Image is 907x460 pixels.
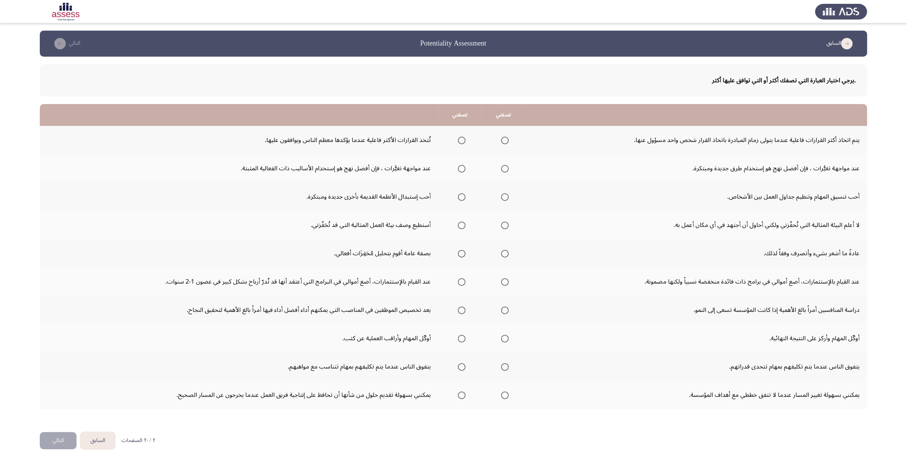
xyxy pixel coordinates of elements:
td: عادةً ما أشعر بشيء وأتصرف وفقاً لذلك. [525,239,867,268]
mat-radio-group: Select an option [498,332,509,345]
mat-radio-group: Select an option [498,388,509,401]
td: أحب إستبدال الأنظمة القديمة بأخرى جديدة ومبتكرة. [40,183,438,211]
td: يتفوق الناس عندما يتم تكليفهم بمهام تتحدى قدراتهم. [525,352,867,381]
mat-radio-group: Select an option [455,247,466,260]
mat-radio-group: Select an option [455,332,466,345]
td: أحب تنسيق المهام وتنظيم جداول العمل بين الأشخاص. [525,183,867,211]
th: تصفني [438,104,482,126]
mat-radio-group: Select an option [498,303,509,316]
button: check the missing [49,38,83,50]
mat-radio-group: Select an option [455,360,466,373]
img: Assessment logo of Potentiality Assessment R2 (EN/AR) [40,1,92,22]
th: تصفني [482,104,525,126]
td: عند مواجهة تغيُّرات ، فإن أفضل نهج هو إستخدام طرق جديدة ومبتكرة. [525,154,867,183]
mat-radio-group: Select an option [455,303,466,316]
mat-radio-group: Select an option [498,219,509,232]
p: ٢ / ٢٠ الصفحات [121,437,156,444]
mat-radio-group: Select an option [455,275,466,288]
td: يعد تخصيص الموظفين في المناصب التي يمكنهم أداء أفضل أداء فيها أمراً بالغ الأهمية لتحقيق النجاح. [40,296,438,324]
h3: Potentiality Assessment [420,39,487,48]
mat-radio-group: Select an option [498,162,509,175]
td: أوكّل المهام وأركز على النتيجة النهائية. [525,324,867,352]
td: دراسة المنافسين أمراً بالغ الأهمية إذا كانت المؤسسة تسعى إلى النمو. [525,296,867,324]
mat-radio-group: Select an option [455,388,466,401]
td: بصفة عامة أقوم بتحليل مُحَفِزَات أفعالي. [40,239,438,268]
mat-radio-group: Select an option [455,190,466,203]
td: لا أعلم البيئة المثالية التي تُحفّزني ولكني أحاول أن أجتهد في أي مكان أعمل به. [525,211,867,239]
button: load previous page [824,38,858,50]
mat-radio-group: Select an option [455,134,466,147]
td: عند القيام بالإستثمارات، أضع أموالي في البرامج التي أعتقد أنها قد تُدرّ أرباح بشكل كبير في غضون 1... [40,268,438,296]
td: أستطيع وصف بيئة العمل المثالية التي قد تُحَفّزني. [40,211,438,239]
td: عند مواجهة تغيُّرات ، فإن أفضل نهج هو إستخدام الأساليب ذات الفعالية المثبتة. [40,154,438,183]
td: يمكنني بسهولة تغيير المسار عندما لا تتفق خططي مع أهداف المؤسسة. [525,381,867,409]
mat-radio-group: Select an option [498,360,509,373]
td: تُتخذ القرارات الأكثر فاعلية عندما يؤكدها معظم الناس ويوافقون عليها. [40,126,438,154]
mat-radio-group: Select an option [498,275,509,288]
mat-radio-group: Select an option [455,162,466,175]
button: load previous page [80,432,115,449]
mat-radio-group: Select an option [498,190,509,203]
td: يتفوق الناس عندما يتم تكليفهم بمهام تتناسب مع مواهبهم. [40,352,438,381]
img: Assess Talent Management logo [815,1,867,22]
b: .يرجي اختيار العبارة التي تصفك أكثر أو التي توافق عليها أكثر [712,74,856,87]
button: check the missing [40,432,77,449]
td: يمكنني بسهولة تقديم حلول من شأنها أن تحافظ على إنتاجية فريق العمل عندما يخرجون عن المسار الصحيح. [40,381,438,409]
mat-radio-group: Select an option [498,247,509,260]
mat-radio-group: Select an option [455,219,466,232]
td: عند القيام بالإستثمارات، أضع أموالي في برامج ذات فائدة منخفضة نسبياً ولكنها مضمونة. [525,268,867,296]
td: أوكّل المهام وأراقب العملية عن كثب. [40,324,438,352]
mat-radio-group: Select an option [498,134,509,147]
td: يتم اتخاذ أكثر القرارات فاعلية عندما يتولى زمام المبادرة باتخاذ القرار شخص واحد مسؤول عنها. [525,126,867,154]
